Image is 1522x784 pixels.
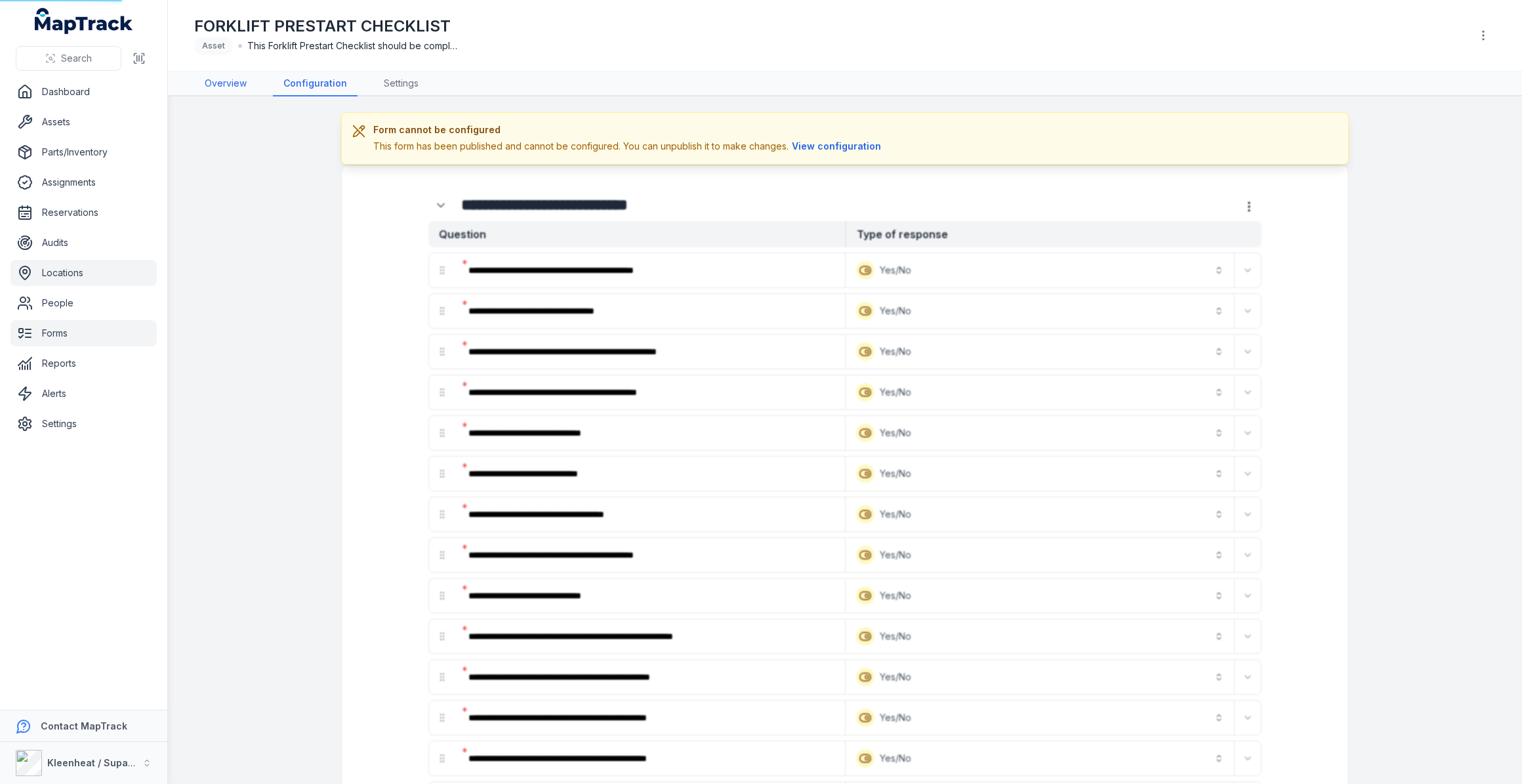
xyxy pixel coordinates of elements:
div: Asset [194,37,233,55]
a: Assets [10,109,157,135]
a: Dashboard [10,79,157,105]
div: This form has been published and cannot be configured. You can unpublish it to make changes. [373,139,884,154]
span: Search [61,52,92,65]
strong: Contact MapTrack [41,720,127,732]
h3: Form cannot be configured [373,123,884,136]
span: This Forklift Prestart Checklist should be completed every day before starting forklift operations. [247,39,457,52]
a: Reports [10,350,157,377]
button: Search [16,46,121,71]
strong: Kleenheat / Supagas [47,757,145,768]
a: People [10,290,157,316]
a: Configuration [273,72,358,96]
a: Parts/Inventory [10,139,157,165]
button: View configuration [789,139,884,154]
a: Alerts [10,381,157,407]
a: Audits [10,230,157,256]
a: Forms [10,320,157,346]
a: Overview [194,72,257,96]
a: Settings [373,72,429,96]
a: Locations [10,260,157,286]
h1: FORKLIFT PRESTART CHECKLIST [194,16,457,37]
a: Settings [10,411,157,437]
a: MapTrack [35,8,133,34]
a: Assignments [10,169,157,196]
a: Reservations [10,199,157,226]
